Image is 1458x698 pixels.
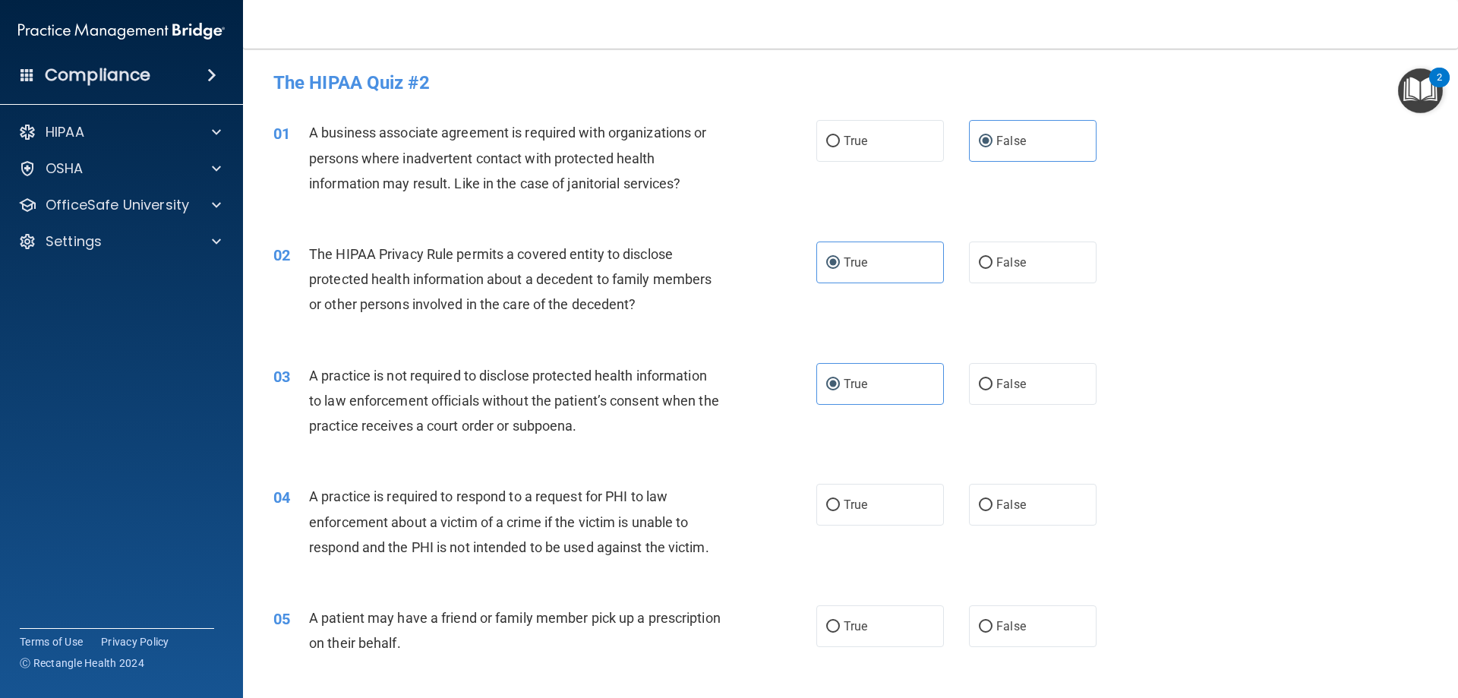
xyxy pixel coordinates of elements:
h4: The HIPAA Quiz #2 [273,73,1428,93]
span: Ⓒ Rectangle Health 2024 [20,655,144,671]
a: OfficeSafe University [18,196,221,214]
span: 04 [273,488,290,507]
iframe: Drift Widget Chat Controller [1195,590,1440,651]
a: Terms of Use [20,634,83,649]
p: Settings [46,232,102,251]
a: HIPAA [18,123,221,141]
span: 05 [273,610,290,628]
span: A patient may have a friend or family member pick up a prescription on their behalf. [309,610,721,651]
a: OSHA [18,159,221,178]
span: A business associate agreement is required with organizations or persons where inadvertent contac... [309,125,706,191]
input: True [826,500,840,511]
input: False [979,136,993,147]
span: 02 [273,246,290,264]
input: False [979,257,993,269]
span: The HIPAA Privacy Rule permits a covered entity to disclose protected health information about a ... [309,246,712,312]
button: Open Resource Center, 2 new notifications [1398,68,1443,113]
span: False [996,377,1026,391]
span: False [996,134,1026,148]
span: False [996,497,1026,512]
img: PMB logo [18,16,225,46]
input: True [826,136,840,147]
span: A practice is required to respond to a request for PHI to law enforcement about a victim of a cri... [309,488,709,554]
span: 03 [273,368,290,386]
div: 2 [1437,77,1442,97]
p: OSHA [46,159,84,178]
p: HIPAA [46,123,84,141]
p: OfficeSafe University [46,196,189,214]
span: 01 [273,125,290,143]
span: True [844,255,867,270]
span: True [844,377,867,391]
span: False [996,255,1026,270]
a: Privacy Policy [101,634,169,649]
input: True [826,621,840,633]
span: False [996,619,1026,633]
input: True [826,257,840,269]
span: True [844,134,867,148]
input: False [979,500,993,511]
h4: Compliance [45,65,150,86]
input: False [979,621,993,633]
span: True [844,497,867,512]
span: True [844,619,867,633]
a: Settings [18,232,221,251]
input: False [979,379,993,390]
span: A practice is not required to disclose protected health information to law enforcement officials ... [309,368,719,434]
input: True [826,379,840,390]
